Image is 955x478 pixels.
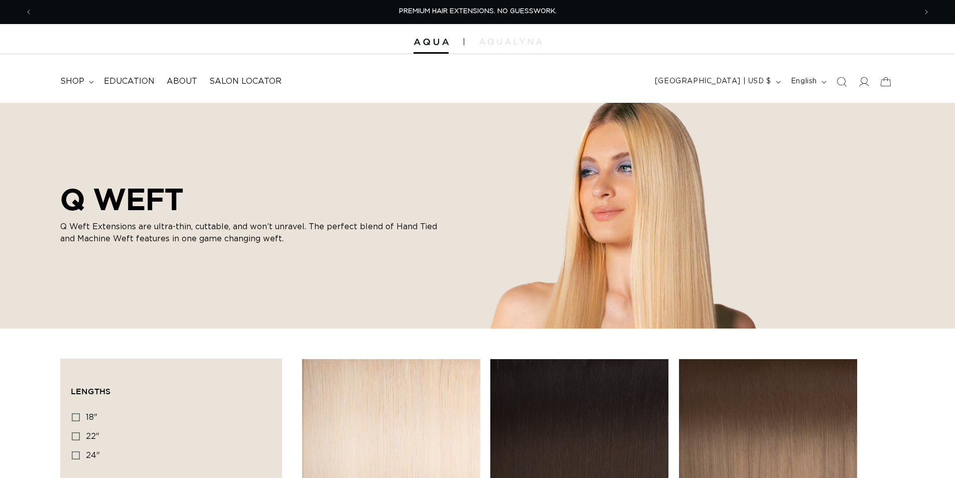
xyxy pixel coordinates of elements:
[831,71,853,93] summary: Search
[86,413,97,421] span: 18"
[479,39,542,45] img: aqualyna.com
[649,72,785,91] button: [GEOGRAPHIC_DATA] | USD $
[104,76,155,87] span: Education
[785,72,831,91] button: English
[54,70,98,93] summary: shop
[98,70,161,93] a: Education
[60,182,442,217] h2: Q WEFT
[86,432,99,440] span: 22"
[60,221,442,245] p: Q Weft Extensions are ultra-thin, cuttable, and won’t unravel. The perfect blend of Hand Tied and...
[791,76,817,87] span: English
[86,451,100,459] span: 24"
[18,3,40,22] button: Previous announcement
[655,76,771,87] span: [GEOGRAPHIC_DATA] | USD $
[60,76,84,87] span: shop
[161,70,203,93] a: About
[915,3,937,22] button: Next announcement
[71,387,110,396] span: Lengths
[167,76,197,87] span: About
[209,76,282,87] span: Salon Locator
[71,369,271,405] summary: Lengths (0 selected)
[203,70,288,93] a: Salon Locator
[399,8,557,15] span: PREMIUM HAIR EXTENSIONS. NO GUESSWORK.
[414,39,449,46] img: Aqua Hair Extensions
